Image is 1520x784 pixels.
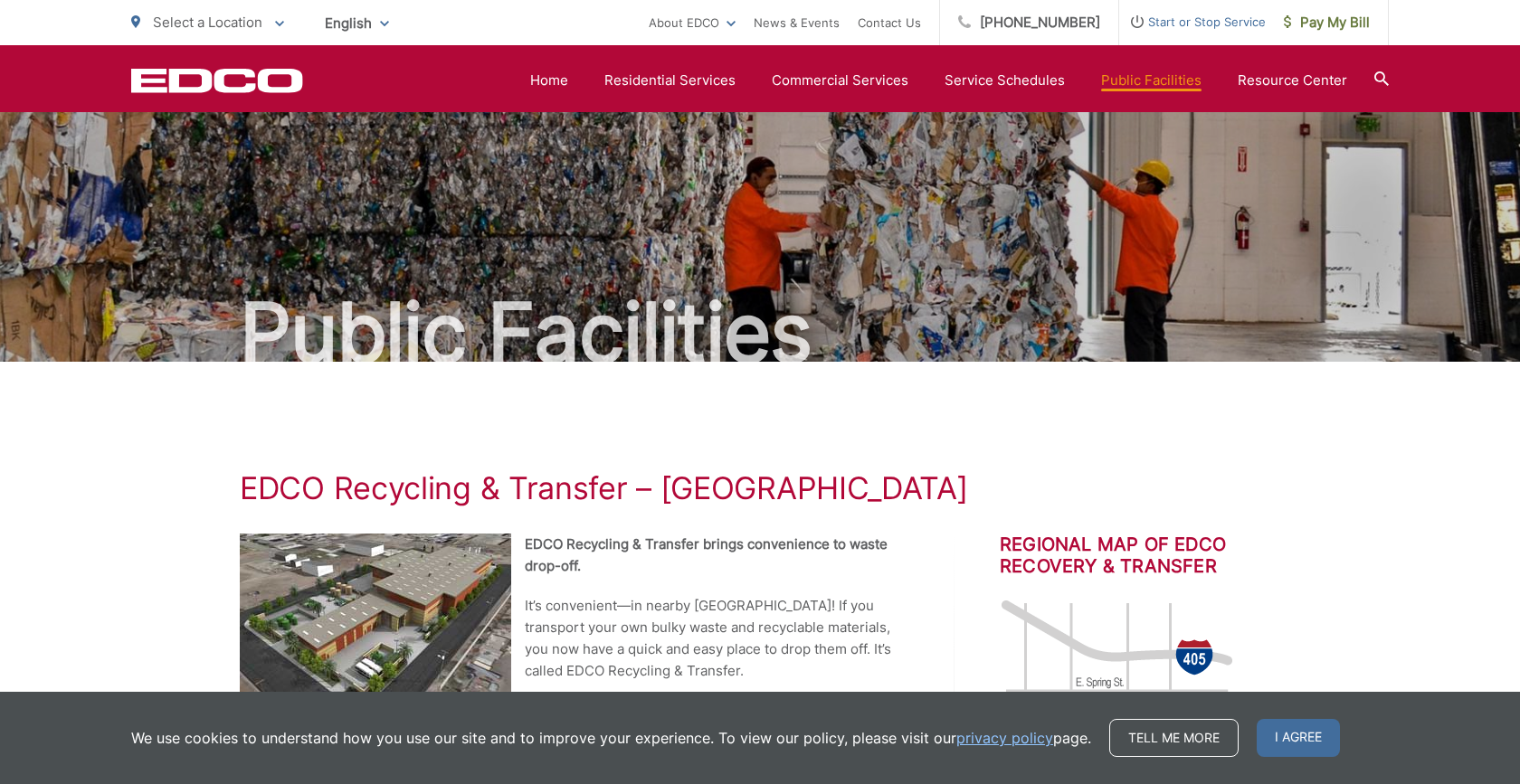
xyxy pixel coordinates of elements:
a: EDCD logo. Return to the homepage. [131,68,303,93]
p: It’s convenient—in nearby [GEOGRAPHIC_DATA]! If you transport your own bulky waste and recyclable... [240,595,909,682]
h2: Regional Map of EDCO Recovery & Transfer [1000,534,1280,577]
a: Resource Center [1238,70,1347,91]
a: Public Facilities [1101,70,1202,91]
span: Pay My Bill [1284,12,1370,33]
a: Residential Services [604,70,736,91]
a: News & Events [754,12,840,33]
h1: EDCO Recycling & Transfer – [GEOGRAPHIC_DATA] [240,470,1280,506]
img: EDCO Recycling & Transfer [240,534,511,707]
span: English [311,7,403,39]
a: privacy policy [956,727,1053,749]
a: About EDCO [649,12,736,33]
p: We use cookies to understand how you use our site and to improve your experience. To view our pol... [131,727,1091,749]
span: Select a Location [153,14,262,31]
span: I agree [1257,719,1340,757]
a: Tell me more [1109,719,1239,757]
a: Service Schedules [945,70,1065,91]
a: Contact Us [858,12,921,33]
a: Commercial Services [772,70,908,91]
h2: Public Facilities [131,288,1389,378]
strong: EDCO Recycling & Transfer brings convenience to waste drop-off. [525,535,888,574]
a: Home [530,70,568,91]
